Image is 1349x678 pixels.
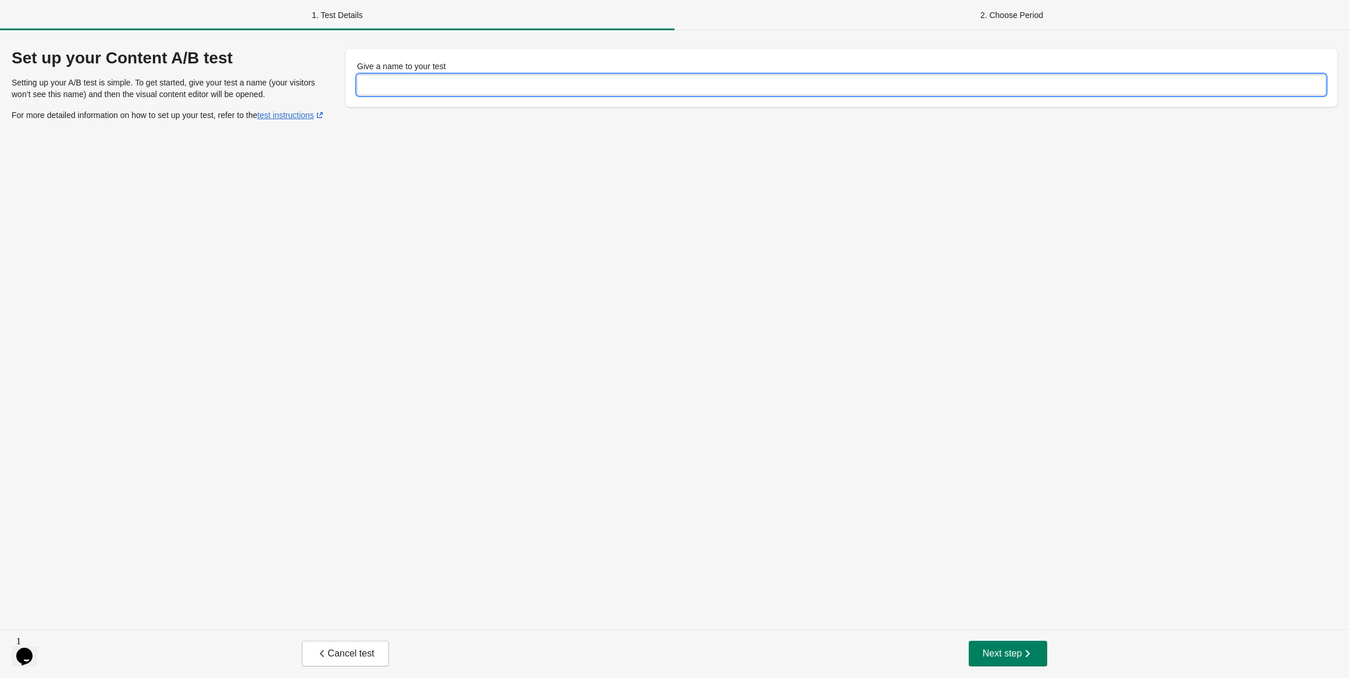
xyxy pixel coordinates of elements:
label: Give a name to your test [357,60,446,72]
button: Cancel test [302,641,389,666]
p: Setting up your A/B test is simple. To get started, give your test a name (your visitors won’t se... [12,77,336,100]
button: Next step [969,641,1048,666]
span: Cancel test [316,648,374,659]
div: Set up your Content A/B test [12,49,336,67]
span: Next step [983,648,1034,659]
a: test instructions [258,110,326,120]
p: For more detailed information on how to set up your test, refer to the [12,109,336,121]
iframe: chat widget [12,631,49,666]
